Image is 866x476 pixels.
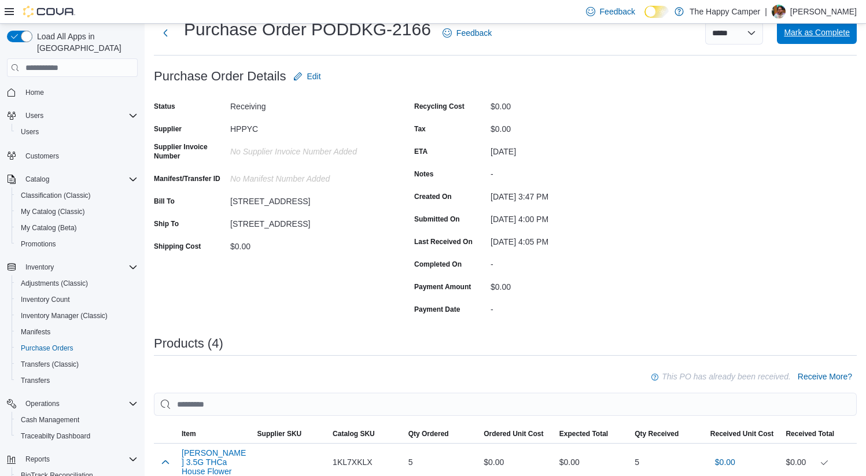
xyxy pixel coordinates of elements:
[16,276,138,290] span: Adjustments (Classic)
[555,425,631,443] button: Expected Total
[230,237,385,251] div: $0.00
[289,65,326,88] button: Edit
[2,84,142,101] button: Home
[715,456,735,468] span: $0.00
[16,357,83,371] a: Transfers (Classic)
[491,233,646,246] div: [DATE] 4:05 PM
[16,189,138,202] span: Classification (Classic)
[2,259,142,275] button: Inventory
[710,451,740,474] button: $0.00
[16,125,43,139] a: Users
[182,448,248,476] button: [PERSON_NAME] 3.5G THCa House Flower
[16,293,138,307] span: Inventory Count
[491,255,646,269] div: -
[662,370,791,383] p: This PO has already been received.
[16,413,138,427] span: Cash Management
[154,242,201,251] label: Shipping Cost
[479,425,555,443] button: Ordered Unit Cost
[25,152,59,161] span: Customers
[404,425,480,443] button: Qty Ordered
[16,221,138,235] span: My Catalog (Beta)
[25,399,60,408] span: Operations
[12,236,142,252] button: Promotions
[21,109,138,123] span: Users
[690,5,760,19] p: The Happy Camper
[491,142,646,156] div: [DATE]
[21,397,138,411] span: Operations
[2,147,142,164] button: Customers
[2,451,142,467] button: Reports
[555,451,631,474] div: $0.00
[230,192,385,206] div: [STREET_ADDRESS]
[230,215,385,228] div: [STREET_ADDRESS]
[12,428,142,444] button: Traceabilty Dashboard
[12,308,142,324] button: Inventory Manager (Classic)
[182,429,196,438] span: Item
[21,172,138,186] span: Catalog
[21,452,54,466] button: Reports
[230,120,385,134] div: HPPYC
[16,429,138,443] span: Traceabilty Dashboard
[630,425,706,443] button: Qty Received
[12,412,142,428] button: Cash Management
[16,325,55,339] a: Manifests
[491,165,646,179] div: -
[21,415,79,425] span: Cash Management
[154,21,177,45] button: Next
[154,197,175,206] label: Bill To
[456,27,492,39] span: Feedback
[21,431,90,441] span: Traceabilty Dashboard
[12,220,142,236] button: My Catalog (Beta)
[484,429,543,438] span: Ordered Unit Cost
[154,219,179,228] label: Ship To
[154,174,220,183] label: Manifest/Transfer ID
[12,372,142,389] button: Transfers
[21,239,56,249] span: Promotions
[21,149,64,163] a: Customers
[786,455,852,469] div: $0.00
[154,337,223,350] h3: Products (4)
[21,127,39,136] span: Users
[16,125,138,139] span: Users
[16,189,95,202] a: Classification (Classic)
[21,191,91,200] span: Classification (Classic)
[154,124,182,134] label: Supplier
[16,221,82,235] a: My Catalog (Beta)
[438,21,496,45] a: Feedback
[630,451,706,474] div: 5
[491,97,646,111] div: $0.00
[2,396,142,412] button: Operations
[16,276,93,290] a: Adjustments (Classic)
[21,452,138,466] span: Reports
[25,111,43,120] span: Users
[765,5,767,19] p: |
[21,279,88,288] span: Adjustments (Classic)
[230,97,385,111] div: Receiving
[784,27,850,38] span: Mark as Complete
[21,86,49,99] a: Home
[25,455,50,464] span: Reports
[414,237,473,246] label: Last Received On
[16,205,90,219] a: My Catalog (Classic)
[12,291,142,308] button: Inventory Count
[21,344,73,353] span: Purchase Orders
[257,429,302,438] span: Supplier SKU
[414,215,460,224] label: Submitted On
[16,237,61,251] a: Promotions
[177,425,253,443] button: Item
[154,142,226,161] label: Supplier Invoice Number
[491,300,646,314] div: -
[16,205,138,219] span: My Catalog (Classic)
[154,102,175,111] label: Status
[16,309,112,323] a: Inventory Manager (Classic)
[491,187,646,201] div: [DATE] 3:47 PM
[328,425,404,443] button: Catalog SKU
[307,71,321,82] span: Edit
[16,374,138,388] span: Transfers
[414,192,452,201] label: Created On
[16,237,138,251] span: Promotions
[559,429,608,438] span: Expected Total
[16,413,84,427] a: Cash Management
[16,341,138,355] span: Purchase Orders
